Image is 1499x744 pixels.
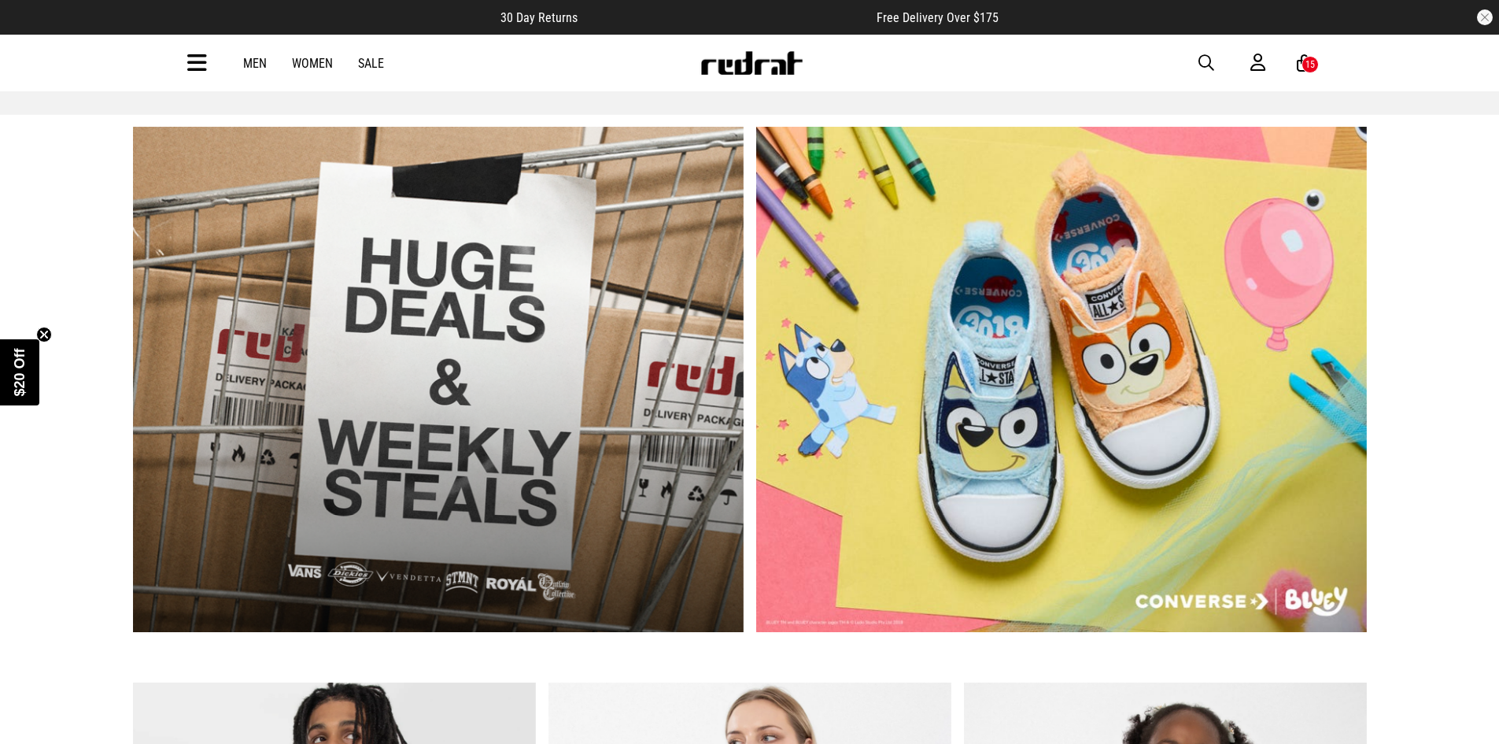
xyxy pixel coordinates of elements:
[500,10,578,25] span: 30 Day Returns
[292,56,333,71] a: Women
[12,348,28,396] span: $20 Off
[756,127,1367,632] div: 2 / 2
[700,51,803,75] img: Redrat logo
[36,327,52,342] button: Close teaser
[1305,59,1315,70] div: 15
[243,56,267,71] a: Men
[133,127,744,632] div: 1 / 2
[609,9,845,25] iframe: Customer reviews powered by Trustpilot
[1297,55,1312,72] a: 15
[358,56,384,71] a: Sale
[13,6,60,54] button: Open LiveChat chat widget
[877,10,999,25] span: Free Delivery Over $175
